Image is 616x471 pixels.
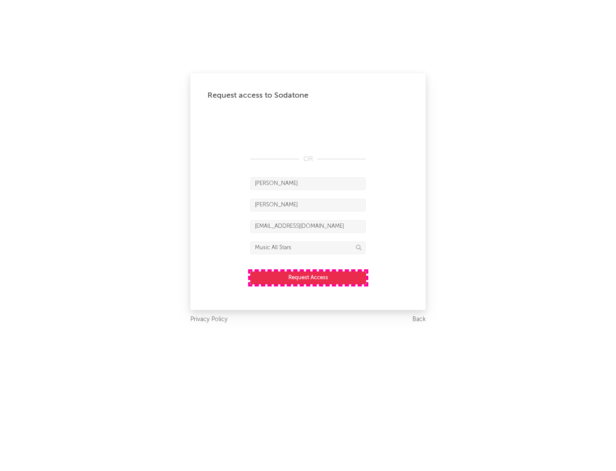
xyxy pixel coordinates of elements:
div: Request access to Sodatone [207,90,409,101]
div: OR [250,154,366,164]
a: Back [412,314,426,325]
input: Division [250,241,366,254]
input: Last Name [250,199,366,212]
input: Email [250,220,366,233]
button: Request Access [250,271,366,284]
input: First Name [250,177,366,190]
a: Privacy Policy [190,314,228,325]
